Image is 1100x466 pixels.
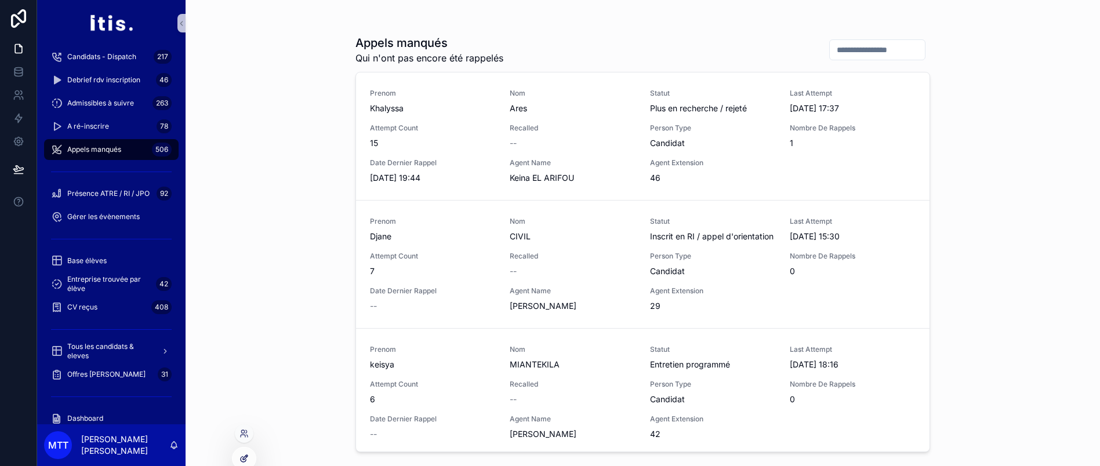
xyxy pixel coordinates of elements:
span: A ré-inscrire [67,122,109,131]
span: Date Dernier Rappel [370,286,496,296]
span: Attempt Count [370,380,496,389]
div: 506 [152,143,172,156]
a: Dashboard [44,408,179,429]
span: Khalyssa [370,103,496,114]
span: 0 [790,265,916,277]
span: Date Dernier Rappel [370,158,496,168]
span: Attempt Count [370,123,496,133]
span: Agent Extension [650,158,776,168]
span: Candidat [650,265,776,277]
div: 42 [156,277,172,291]
span: Prenom [370,345,496,354]
div: 263 [153,96,172,110]
span: Recalled [510,123,636,133]
div: 78 [157,119,172,133]
a: Gérer les évènements [44,206,179,227]
span: Candidats - Dispatch [67,52,136,61]
p: [PERSON_NAME] [PERSON_NAME] [81,434,169,457]
span: Inscrit en RI / appel d'orientation [650,231,776,242]
span: Offres [PERSON_NAME] [67,370,146,379]
span: Date Dernier Rappel [370,414,496,424]
span: Debrief rdv inscription [67,75,140,85]
a: Admissibles à suivre263 [44,93,179,114]
span: Attempt Count [370,252,496,261]
span: [DATE] 15:30 [790,231,916,242]
span: -- [370,428,377,440]
span: -- [510,137,517,149]
span: Statut [650,89,776,98]
div: 217 [154,50,172,64]
div: 92 [157,187,172,201]
span: Agent Extension [650,286,776,296]
a: A ré-inscrire78 [44,116,179,137]
span: Person Type [650,380,776,389]
span: Dashboard [67,414,103,423]
span: [DATE] 17:37 [790,103,916,114]
span: Agent Name [510,286,636,296]
a: Entreprise trouvée par élève42 [44,274,179,294]
span: [PERSON_NAME] [510,428,636,440]
a: PrenomKhalyssaNomAresStatutPlus en recherche / rejetéLast Attempt[DATE] 17:37Attempt Count15Recal... [356,72,930,200]
span: Statut [650,217,776,226]
div: 46 [156,73,172,87]
span: Agent Extension [650,414,776,424]
span: Plus en recherche / rejeté [650,103,776,114]
span: Entretien programmé [650,359,776,370]
span: 1 [790,137,916,149]
span: Présence ATRE / RI / JPO [67,189,150,198]
span: 0 [790,394,916,405]
span: Entreprise trouvée par élève [67,275,151,293]
a: PrenomDjaneNomCIVILStatutInscrit en RI / appel d'orientationLast Attempt[DATE] 15:30Attempt Count... [356,200,930,328]
span: Agent Name [510,414,636,424]
a: CV reçus408 [44,297,179,318]
div: scrollable content [37,46,186,424]
span: Person Type [650,123,776,133]
span: Djane [370,231,496,242]
span: 42 [650,428,776,440]
span: Qui n'ont pas encore été rappelés [355,51,503,65]
div: 31 [158,367,172,381]
span: 46 [650,172,776,184]
span: Keina EL ARIFOU [510,172,636,184]
span: Nombre De Rappels [790,123,916,133]
span: Person Type [650,252,776,261]
a: Base élèves [44,250,179,271]
span: Admissibles à suivre [67,99,134,108]
span: Candidat [650,137,776,149]
div: 408 [151,300,172,314]
a: Debrief rdv inscription46 [44,70,179,90]
a: Appels manqués506 [44,139,179,160]
span: CIVIL [510,231,636,242]
span: Tous les candidats & eleves [67,342,152,361]
span: Nombre De Rappels [790,380,916,389]
span: MIANTEKILA [510,359,636,370]
span: Last Attempt [790,89,916,98]
span: CV reçus [67,303,97,312]
span: 15 [370,137,496,149]
span: Agent Name [510,158,636,168]
a: Présence ATRE / RI / JPO92 [44,183,179,204]
img: App logo [89,14,133,32]
span: Nom [510,345,636,354]
span: Nom [510,89,636,98]
span: 29 [650,300,776,312]
span: Nom [510,217,636,226]
span: Candidat [650,394,776,405]
span: Recalled [510,252,636,261]
span: Nombre De Rappels [790,252,916,261]
span: Gérer les évènements [67,212,140,221]
span: -- [510,265,517,277]
span: -- [510,394,517,405]
span: Recalled [510,380,636,389]
span: Ares [510,103,636,114]
span: [DATE] 18:16 [790,359,916,370]
span: [PERSON_NAME] [510,300,636,312]
span: Prenom [370,89,496,98]
a: Candidats - Dispatch217 [44,46,179,67]
span: Base élèves [67,256,107,265]
span: 7 [370,265,496,277]
span: [DATE] 19:44 [370,172,496,184]
span: Prenom [370,217,496,226]
span: Appels manqués [67,145,121,154]
span: keisya [370,359,496,370]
